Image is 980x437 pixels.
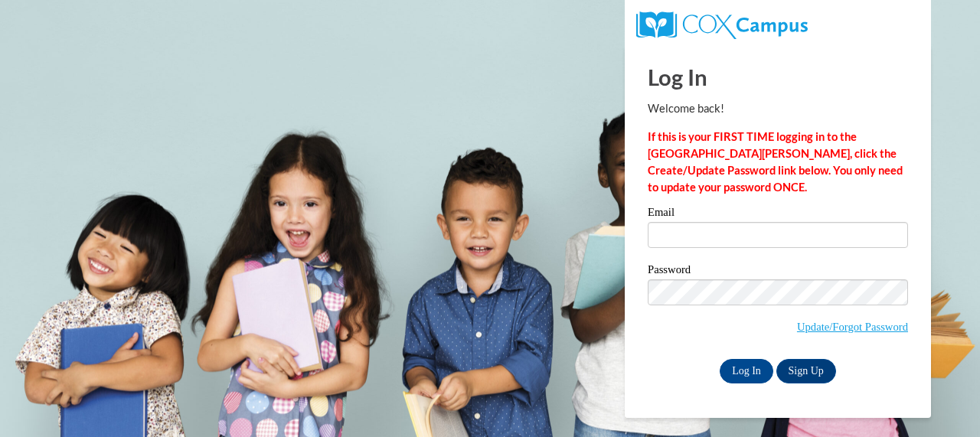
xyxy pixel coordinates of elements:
[720,359,773,383] input: Log In
[648,130,903,194] strong: If this is your FIRST TIME logging in to the [GEOGRAPHIC_DATA][PERSON_NAME], click the Create/Upd...
[776,359,836,383] a: Sign Up
[648,207,908,222] label: Email
[648,61,908,93] h1: Log In
[636,11,808,39] img: COX Campus
[648,264,908,279] label: Password
[648,100,908,117] p: Welcome back!
[797,321,908,333] a: Update/Forgot Password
